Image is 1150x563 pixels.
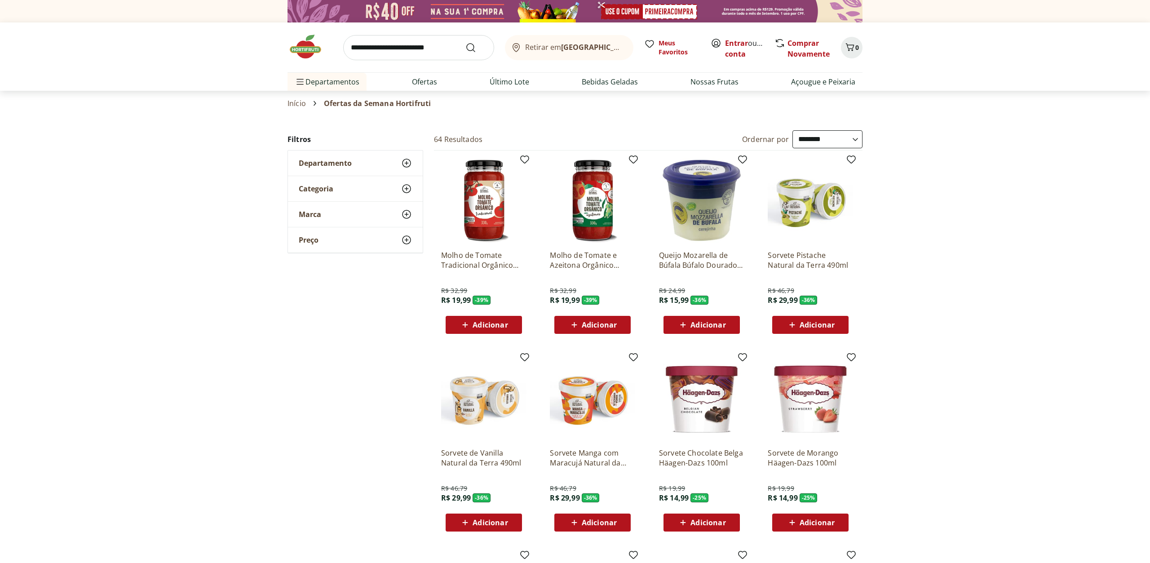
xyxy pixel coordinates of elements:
[441,484,467,493] span: R$ 46,79
[299,159,352,168] span: Departamento
[768,286,794,295] span: R$ 46,79
[441,355,526,441] img: Sorvete de Vanilla Natural da Terra 490ml
[441,250,526,270] a: Molho de Tomate Tradicional Orgânico Natural Da Terra 330g
[690,321,725,328] span: Adicionar
[582,519,617,526] span: Adicionar
[663,316,740,334] button: Adicionar
[768,250,853,270] a: Sorvete Pistache Natural da Terra 490ml
[841,37,862,58] button: Carrinho
[690,76,739,87] a: Nossas Frutas
[659,493,689,503] span: R$ 14,99
[725,38,765,59] span: ou
[473,321,508,328] span: Adicionar
[446,316,522,334] button: Adicionar
[690,519,725,526] span: Adicionar
[659,448,744,468] a: Sorvete Chocolate Belga Häagen-Dazs 100ml
[299,184,333,193] span: Categoria
[582,493,600,502] span: - 36 %
[742,134,789,144] label: Ordernar por
[550,355,635,441] img: Sorvete Manga com Maracujá Natural da Terra 490ml
[787,38,830,59] a: Comprar Novamente
[434,134,482,144] h2: 64 Resultados
[550,295,579,305] span: R$ 19,99
[659,355,744,441] img: Sorvete Chocolate Belga Häagen-Dazs 100ml
[299,210,321,219] span: Marca
[412,76,437,87] a: Ofertas
[441,448,526,468] a: Sorvete de Vanilla Natural da Terra 490ml
[550,250,635,270] a: Molho de Tomate e Azeitona Orgânico Natural Da Terra 330g
[582,296,600,305] span: - 39 %
[288,202,423,227] button: Marca
[800,493,818,502] span: - 25 %
[324,99,431,107] span: Ofertas da Semana Hortifruti
[441,158,526,243] img: Molho de Tomate Tradicional Orgânico Natural Da Terra 330g
[663,514,740,532] button: Adicionar
[441,493,471,503] span: R$ 29,99
[550,286,576,295] span: R$ 32,99
[659,484,685,493] span: R$ 19,99
[772,514,849,532] button: Adicionar
[288,176,423,201] button: Categoria
[550,484,576,493] span: R$ 46,79
[582,76,638,87] a: Bebidas Geladas
[288,227,423,253] button: Preço
[550,448,635,468] a: Sorvete Manga com Maracujá Natural da Terra 490ml
[690,493,708,502] span: - 25 %
[473,296,491,305] span: - 39 %
[465,42,487,53] button: Submit Search
[768,355,853,441] img: Sorvete de Morango Häagen-Dazs 100ml
[725,38,748,48] a: Entrar
[287,99,306,107] a: Início
[644,39,700,57] a: Meus Favoritos
[855,43,859,52] span: 0
[800,519,835,526] span: Adicionar
[768,448,853,468] a: Sorvete de Morango Häagen-Dazs 100ml
[561,42,712,52] b: [GEOGRAPHIC_DATA]/[GEOGRAPHIC_DATA]
[659,250,744,270] a: Queijo Mozarella de Búfala Búfalo Dourado 150g
[446,514,522,532] button: Adicionar
[582,321,617,328] span: Adicionar
[550,158,635,243] img: Molho de Tomate e Azeitona Orgânico Natural Da Terra 330g
[490,76,529,87] a: Último Lote
[299,235,318,244] span: Preço
[800,296,818,305] span: - 36 %
[659,39,700,57] span: Meus Favoritos
[690,296,708,305] span: - 36 %
[550,493,579,503] span: R$ 29,99
[295,71,359,93] span: Departamentos
[288,151,423,176] button: Departamento
[768,158,853,243] img: Sorvete Pistache Natural da Terra 490ml
[659,295,689,305] span: R$ 15,99
[505,35,633,60] button: Retirar em[GEOGRAPHIC_DATA]/[GEOGRAPHIC_DATA]
[473,519,508,526] span: Adicionar
[554,316,631,334] button: Adicionar
[287,33,332,60] img: Hortifruti
[659,158,744,243] img: Queijo Mozarella de Búfala Búfalo Dourado 150g
[800,321,835,328] span: Adicionar
[768,295,797,305] span: R$ 29,99
[772,316,849,334] button: Adicionar
[295,71,305,93] button: Menu
[287,130,423,148] h2: Filtros
[725,38,774,59] a: Criar conta
[525,43,624,51] span: Retirar em
[473,493,491,502] span: - 36 %
[441,295,471,305] span: R$ 19,99
[441,286,467,295] span: R$ 32,99
[791,76,855,87] a: Açougue e Peixaria
[768,484,794,493] span: R$ 19,99
[659,286,685,295] span: R$ 24,99
[768,493,797,503] span: R$ 14,99
[343,35,494,60] input: search
[554,514,631,532] button: Adicionar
